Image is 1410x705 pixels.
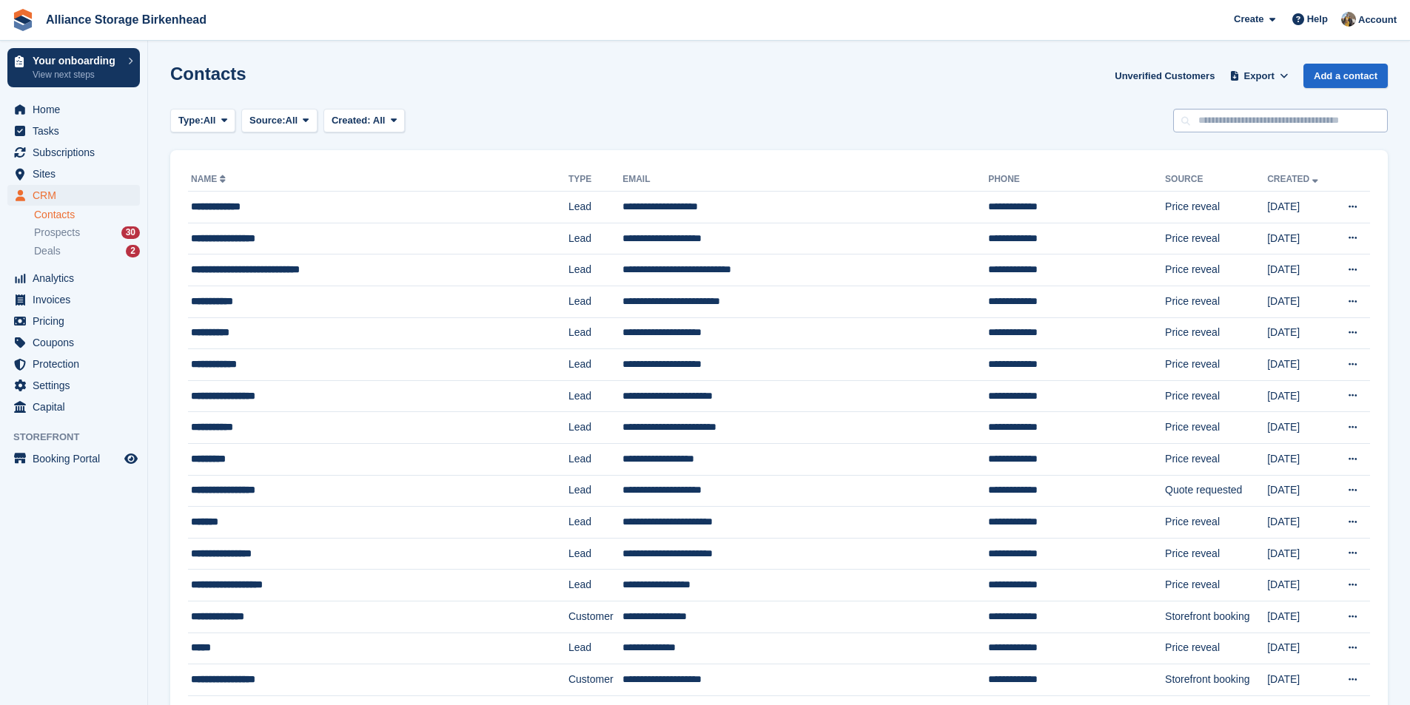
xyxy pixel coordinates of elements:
[121,226,140,239] div: 30
[7,99,140,120] a: menu
[249,113,285,128] span: Source:
[7,163,140,184] a: menu
[34,244,61,258] span: Deals
[1165,664,1267,696] td: Storefront booking
[568,475,622,507] td: Lead
[1244,69,1275,84] span: Export
[1307,12,1328,27] span: Help
[1267,317,1332,349] td: [DATE]
[1165,254,1267,286] td: Price reveal
[33,448,121,469] span: Booking Portal
[170,64,246,84] h1: Contacts
[988,168,1165,192] th: Phone
[122,450,140,468] a: Preview store
[1267,223,1332,254] td: [DATE]
[373,115,386,126] span: All
[568,538,622,570] td: Lead
[1165,380,1267,412] td: Price reveal
[1267,475,1332,507] td: [DATE]
[568,286,622,317] td: Lead
[33,289,121,310] span: Invoices
[1267,192,1332,223] td: [DATE]
[7,48,140,87] a: Your onboarding View next steps
[40,7,212,32] a: Alliance Storage Birkenhead
[34,226,80,240] span: Prospects
[1267,349,1332,381] td: [DATE]
[33,397,121,417] span: Capital
[568,664,622,696] td: Customer
[1267,570,1332,601] td: [DATE]
[568,507,622,539] td: Lead
[38,38,163,50] div: Domain: [DOMAIN_NAME]
[204,113,216,128] span: All
[7,142,140,163] a: menu
[332,115,371,126] span: Created:
[323,109,405,133] button: Created: All
[33,121,121,141] span: Tasks
[1165,443,1267,475] td: Price reveal
[1165,412,1267,444] td: Price reveal
[1165,538,1267,570] td: Price reveal
[1267,380,1332,412] td: [DATE]
[7,268,140,289] a: menu
[568,192,622,223] td: Lead
[568,601,622,633] td: Customer
[1165,168,1267,192] th: Source
[568,380,622,412] td: Lead
[1165,570,1267,601] td: Price reveal
[568,349,622,381] td: Lead
[1226,64,1292,88] button: Export
[568,168,622,192] th: Type
[622,168,988,192] th: Email
[24,24,36,36] img: logo_orange.svg
[7,121,140,141] a: menu
[568,223,622,254] td: Lead
[1165,349,1267,381] td: Price reveal
[1267,601,1332,633] td: [DATE]
[7,332,140,353] a: menu
[568,443,622,475] td: Lead
[1109,64,1221,88] a: Unverified Customers
[1165,475,1267,507] td: Quote requested
[1267,254,1332,286] td: [DATE]
[166,87,244,97] div: Keywords by Traffic
[1165,601,1267,633] td: Storefront booking
[1165,223,1267,254] td: Price reveal
[33,185,121,206] span: CRM
[1267,538,1332,570] td: [DATE]
[1165,192,1267,223] td: Price reveal
[7,289,140,310] a: menu
[1165,286,1267,317] td: Price reveal
[12,9,34,31] img: stora-icon-8386f47178a22dfd0bd8f6a31ec36ba5ce8667c1dd55bd0f319d3a0aa187defe.svg
[1267,443,1332,475] td: [DATE]
[568,412,622,444] td: Lead
[241,109,318,133] button: Source: All
[191,174,229,184] a: Name
[1234,12,1263,27] span: Create
[1165,317,1267,349] td: Price reveal
[178,113,204,128] span: Type:
[170,109,235,133] button: Type: All
[33,354,121,374] span: Protection
[7,397,140,417] a: menu
[33,311,121,331] span: Pricing
[33,99,121,120] span: Home
[1267,633,1332,664] td: [DATE]
[34,208,140,222] a: Contacts
[1267,412,1332,444] td: [DATE]
[1267,286,1332,317] td: [DATE]
[1303,64,1388,88] a: Add a contact
[33,268,121,289] span: Analytics
[568,570,622,601] td: Lead
[41,24,73,36] div: v 4.0.25
[7,311,140,331] a: menu
[286,113,298,128] span: All
[33,55,121,66] p: Your onboarding
[126,245,140,257] div: 2
[59,87,132,97] div: Domain Overview
[33,332,121,353] span: Coupons
[1341,12,1356,27] img: Steve McLoughlin
[568,317,622,349] td: Lead
[568,254,622,286] td: Lead
[1267,664,1332,696] td: [DATE]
